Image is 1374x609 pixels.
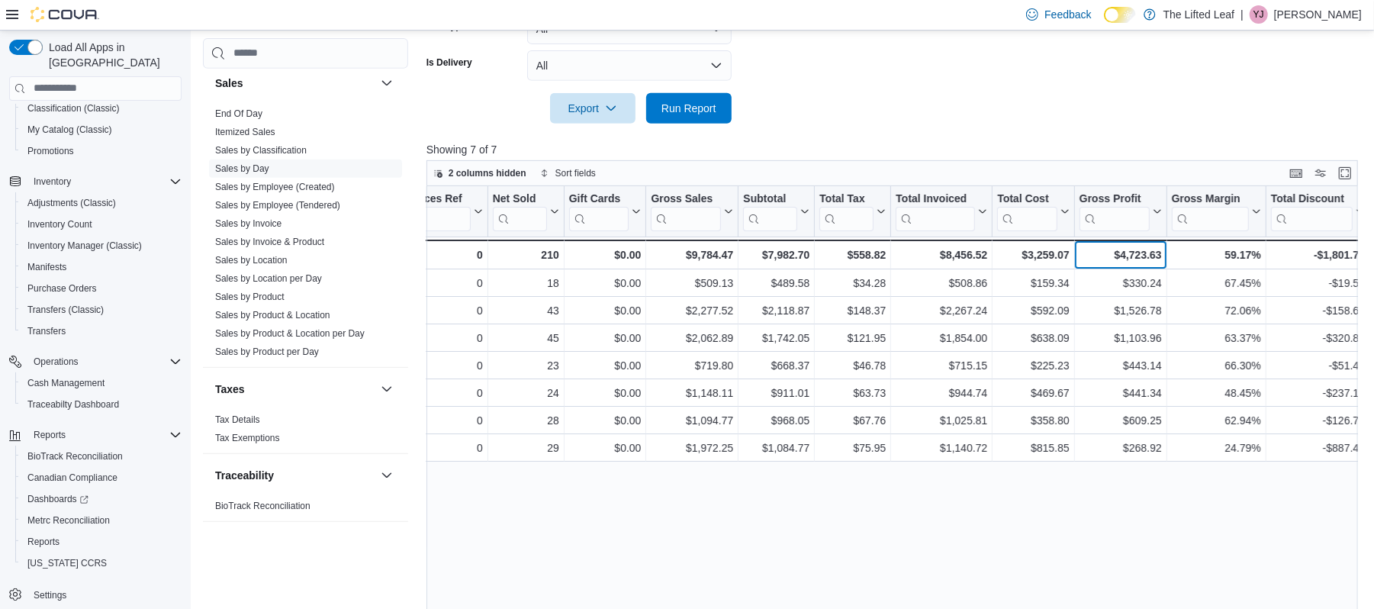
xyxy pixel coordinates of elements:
[27,536,60,548] span: Reports
[15,321,188,342] button: Transfers
[21,374,182,392] span: Cash Management
[1080,192,1162,230] button: Gross Profit
[1080,192,1150,206] div: Gross Profit
[15,278,188,299] button: Purchase Orders
[1171,192,1248,206] div: Gross Margin
[646,93,732,124] button: Run Report
[1271,192,1365,230] button: Total Discount
[493,356,559,375] div: 23
[215,218,282,229] a: Sales by Invoice
[743,439,809,457] div: $1,084.77
[15,394,188,415] button: Traceabilty Dashboard
[1044,7,1091,22] span: Feedback
[651,356,733,375] div: $719.80
[569,301,642,320] div: $0.00
[215,254,288,266] span: Sales by Location
[651,301,733,320] div: $2,277.52
[743,301,809,320] div: $2,118.87
[215,327,365,340] span: Sales by Product & Location per Day
[492,192,558,230] button: Net Sold
[215,500,311,512] span: BioTrack Reconciliation
[21,533,182,551] span: Reports
[27,102,120,114] span: Classification (Classic)
[15,467,188,488] button: Canadian Compliance
[215,127,275,137] a: Itemized Sales
[21,322,72,340] a: Transfers
[997,301,1069,320] div: $592.09
[27,514,110,527] span: Metrc Reconciliation
[569,439,642,457] div: $0.00
[15,372,188,394] button: Cash Management
[15,192,188,214] button: Adjustments (Classic)
[378,466,396,485] button: Traceability
[896,329,987,347] div: $1,854.00
[21,469,124,487] a: Canadian Compliance
[27,472,117,484] span: Canadian Compliance
[651,192,721,206] div: Gross Sales
[493,301,559,320] div: 43
[651,192,721,230] div: Gross Sales
[215,272,322,285] span: Sales by Location per Day
[819,192,874,206] div: Total Tax
[3,424,188,446] button: Reports
[21,194,122,212] a: Adjustments (Classic)
[1271,329,1365,347] div: -$320.84
[569,384,642,402] div: $0.00
[743,274,809,292] div: $489.58
[819,439,886,457] div: $75.95
[21,469,182,487] span: Canadian Compliance
[1104,7,1136,23] input: Dark Mode
[651,384,733,402] div: $1,148.11
[997,246,1069,264] div: $3,259.07
[215,76,375,91] button: Sales
[492,246,558,264] div: 210
[651,439,733,457] div: $1,972.25
[997,439,1069,457] div: $815.85
[1172,439,1261,457] div: 24.79%
[203,497,408,521] div: Traceability
[1287,164,1305,182] button: Keyboard shortcuts
[21,215,182,234] span: Inventory Count
[27,145,74,157] span: Promotions
[21,490,95,508] a: Dashboards
[215,291,285,303] span: Sales by Product
[21,279,103,298] a: Purchase Orders
[651,411,733,430] div: $1,094.77
[27,304,104,316] span: Transfers (Classic)
[27,377,105,389] span: Cash Management
[493,439,559,457] div: 29
[27,325,66,337] span: Transfers
[896,192,975,230] div: Total Invoiced
[492,192,546,206] div: Net Sold
[1171,192,1248,230] div: Gross Margin
[1080,411,1162,430] div: $609.25
[896,246,987,264] div: $8,456.52
[1172,356,1261,375] div: 66.30%
[1172,301,1261,320] div: 72.06%
[21,322,182,340] span: Transfers
[426,142,1368,157] p: Showing 7 of 7
[819,274,886,292] div: $34.28
[569,356,642,375] div: $0.00
[399,274,482,292] div: 0
[21,237,148,255] a: Inventory Manager (Classic)
[203,411,408,453] div: Taxes
[493,329,559,347] div: 45
[21,142,80,160] a: Promotions
[1240,5,1244,24] p: |
[215,255,288,266] a: Sales by Location
[378,380,396,398] button: Taxes
[997,411,1069,430] div: $358.80
[21,511,116,530] a: Metrc Reconciliation
[743,192,797,206] div: Subtotal
[819,301,886,320] div: $148.37
[215,236,324,248] span: Sales by Invoice & Product
[215,145,307,156] a: Sales by Classification
[215,217,282,230] span: Sales by Invoice
[1172,274,1261,292] div: 67.45%
[1104,23,1105,24] span: Dark Mode
[21,490,182,508] span: Dashboards
[21,511,182,530] span: Metrc Reconciliation
[21,554,182,572] span: Washington CCRS
[215,76,243,91] h3: Sales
